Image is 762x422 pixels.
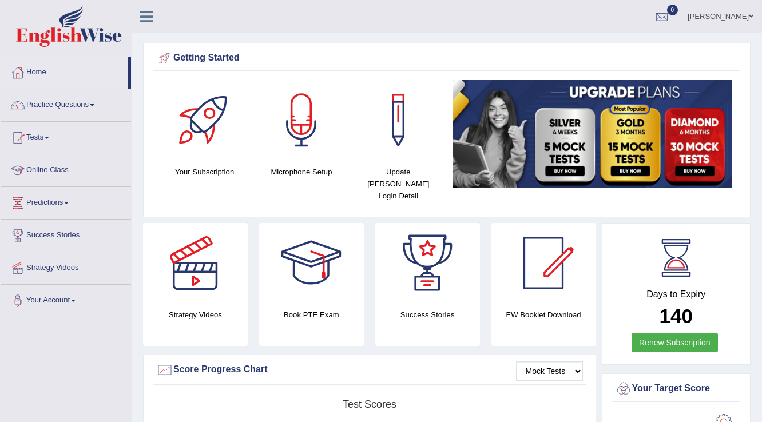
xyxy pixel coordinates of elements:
a: Practice Questions [1,89,131,118]
img: small5.jpg [453,80,732,188]
h4: EW Booklet Download [491,309,596,321]
a: Online Class [1,154,131,183]
h4: Success Stories [375,309,480,321]
b: 140 [660,305,693,327]
tspan: Test scores [343,399,396,410]
div: Your Target Score [615,380,738,397]
h4: Days to Expiry [615,289,738,300]
h4: Book PTE Exam [259,309,364,321]
h4: Your Subscription [162,166,247,178]
a: Tests [1,122,131,150]
a: Success Stories [1,220,131,248]
a: Your Account [1,285,131,313]
a: Renew Subscription [632,333,718,352]
span: 0 [667,5,678,15]
div: Getting Started [156,50,737,67]
a: Strategy Videos [1,252,131,281]
h4: Strategy Videos [143,309,248,321]
h4: Update [PERSON_NAME] Login Detail [356,166,441,202]
h4: Microphone Setup [259,166,344,178]
a: Predictions [1,187,131,216]
div: Score Progress Chart [156,361,583,379]
a: Home [1,57,128,85]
